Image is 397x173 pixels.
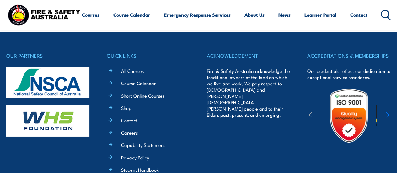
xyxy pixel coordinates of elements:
a: Student Handbook [121,166,159,173]
a: Course Calendar [121,80,156,86]
a: Learner Portal [304,7,336,22]
a: Capability Statement [121,142,165,148]
a: All Courses [121,68,144,74]
img: nsca-logo-footer [6,67,89,98]
a: Contact [121,117,137,123]
img: Untitled design (19) [321,88,376,143]
a: News [278,7,291,22]
h4: ACKNOWLEDGEMENT [207,51,291,60]
p: Our credentials reflect our dedication to exceptional service standards. [307,68,391,80]
a: Shop [121,105,131,111]
h4: OUR PARTNERS [6,51,90,60]
a: Short Online Courses [121,92,164,99]
a: Contact [350,7,367,22]
a: Emergency Response Services [164,7,231,22]
h4: QUICK LINKS [107,51,190,60]
a: Course Calendar [113,7,150,22]
a: Careers [121,129,138,136]
a: About Us [244,7,265,22]
a: Courses [82,7,99,22]
p: Fire & Safety Australia acknowledge the traditional owners of the land on which we live and work.... [207,68,291,118]
img: whs-logo-footer [6,105,89,137]
a: Privacy Policy [121,154,149,161]
h4: ACCREDITATIONS & MEMBERSHIPS [307,51,391,60]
